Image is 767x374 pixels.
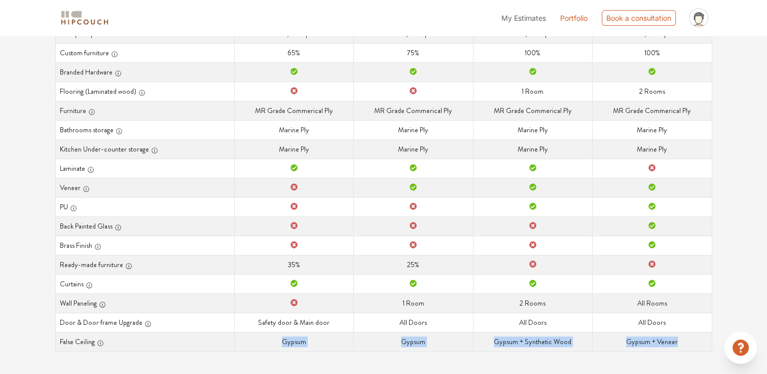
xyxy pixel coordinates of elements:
th: Door & Door frame Upgrade [55,313,234,332]
th: Bathrooms storage [55,120,234,139]
td: 2 Rooms [593,82,712,101]
td: Gypsum [354,332,473,351]
td: Safety door & Main door [234,313,353,332]
td: Marine Ply [354,120,473,139]
th: Furniture [55,101,234,120]
td: Marine Ply [593,139,712,159]
span: ₹3,234 [517,28,538,39]
th: Brass Finish [55,236,234,255]
td: Gypsum + Veneer [593,332,712,351]
td: All Rooms [593,293,712,313]
td: All Doors [354,313,473,332]
th: Curtains [55,274,234,293]
td: 75% [354,43,473,62]
td: Gypsum + Synthetic Wood [473,332,592,351]
th: PU [55,197,234,216]
td: 65% [234,43,353,62]
span: logo-horizontal.svg [59,7,110,29]
td: 1 Room [354,293,473,313]
td: Marine Ply [354,139,473,159]
td: 1 Room [473,82,592,101]
td: 2 Rooms [473,293,592,313]
td: MR Grade Commerical Ply [234,101,353,120]
span: ₹2,158 [398,28,418,39]
td: MR Grade Commerical Ply [354,101,473,120]
td: Marine Ply [473,139,592,159]
img: logo-horizontal.svg [59,9,110,27]
td: Marine Ply [473,120,592,139]
td: 100% [593,43,712,62]
th: Laminate [55,159,234,178]
th: False Ceiling [55,332,234,351]
th: Ready-made furniture [55,255,234,274]
td: Marine Ply [234,139,353,159]
td: All Doors [473,313,592,332]
th: Veneer [55,178,234,197]
td: All Doors [593,313,712,332]
th: Wall Paneling [55,293,234,313]
th: Flooring (Laminated wood) [55,82,234,101]
th: Kitchen Under-counter storage [55,139,234,159]
td: Gypsum [234,332,353,351]
td: MR Grade Commerical Ply [473,101,592,120]
span: ₹3,745 [636,28,658,39]
a: Portfolio [560,13,588,23]
th: Custom furniture [55,43,234,62]
th: Branded Hardware [55,62,234,82]
td: 100% [473,43,592,62]
span: My Estimates [501,14,546,22]
td: MR Grade Commerical Ply [593,101,712,120]
td: Marine Ply [234,120,353,139]
td: Marine Ply [593,120,712,139]
span: ₹2,012 [279,28,299,39]
td: 25% [354,255,473,274]
div: Book a consultation [602,10,676,26]
td: 35% [234,255,353,274]
th: Back Painted Glass [55,216,234,236]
